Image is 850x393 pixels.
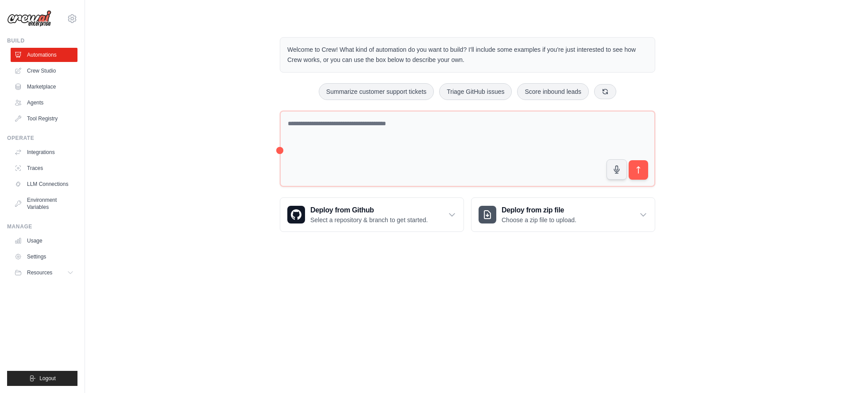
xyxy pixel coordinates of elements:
[439,83,512,100] button: Triage GitHub issues
[502,216,576,224] p: Choose a zip file to upload.
[11,250,77,264] a: Settings
[7,37,77,44] div: Build
[319,83,434,100] button: Summarize customer support tickets
[11,112,77,126] a: Tool Registry
[310,205,428,216] h3: Deploy from Github
[11,161,77,175] a: Traces
[39,375,56,382] span: Logout
[11,48,77,62] a: Automations
[7,10,51,27] img: Logo
[287,45,648,65] p: Welcome to Crew! What kind of automation do you want to build? I'll include some examples if you'...
[502,205,576,216] h3: Deploy from zip file
[7,223,77,230] div: Manage
[310,216,428,224] p: Select a repository & branch to get started.
[11,96,77,110] a: Agents
[7,135,77,142] div: Operate
[27,269,52,276] span: Resources
[11,193,77,214] a: Environment Variables
[11,80,77,94] a: Marketplace
[11,266,77,280] button: Resources
[11,64,77,78] a: Crew Studio
[11,234,77,248] a: Usage
[517,83,589,100] button: Score inbound leads
[11,177,77,191] a: LLM Connections
[7,371,77,386] button: Logout
[11,145,77,159] a: Integrations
